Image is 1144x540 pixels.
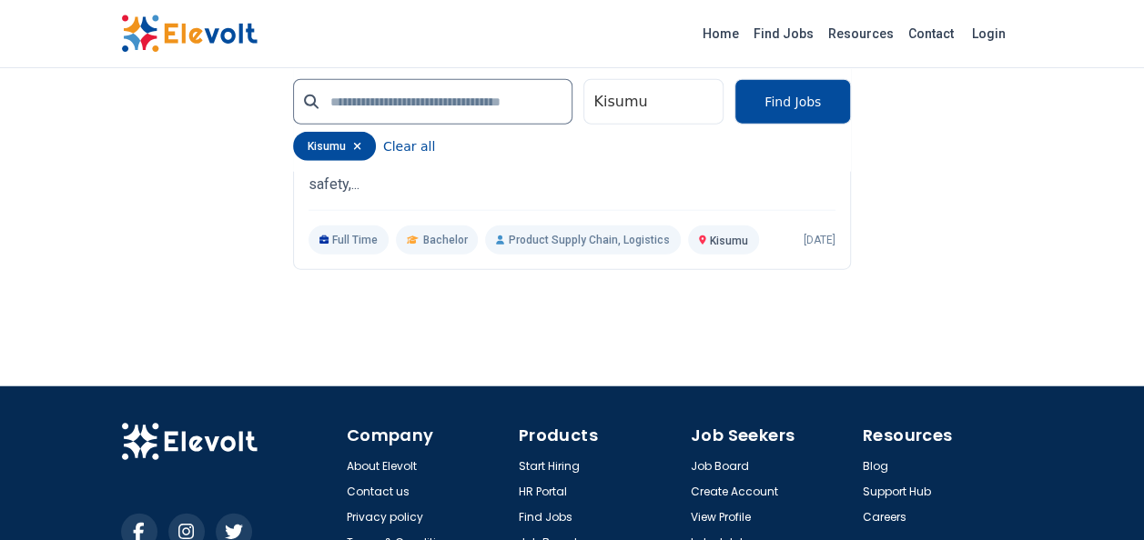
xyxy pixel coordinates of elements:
a: Start Hiring [519,459,580,474]
a: View Profile [691,510,751,525]
button: Clear all [383,132,435,161]
p: Full Time [309,225,390,255]
div: kisumu [293,132,376,161]
h4: Resources [863,423,1024,448]
h4: Products [519,423,680,448]
a: Resources [821,19,901,48]
p: [DATE] [804,233,835,247]
a: Find Jobs [519,510,572,525]
iframe: Chat Widget [1053,453,1144,540]
img: Elevolt [121,15,258,53]
button: Find Jobs [734,79,851,125]
span: Bachelor [422,233,467,247]
a: Home [695,19,746,48]
a: Contact [901,19,961,48]
a: Job Board [691,459,749,474]
a: Find Jobs [746,19,821,48]
h4: Job Seekers [691,423,852,448]
a: Create Account [691,485,778,499]
h4: Company [347,423,508,448]
a: Blog [863,459,888,474]
a: Careers [863,510,906,525]
a: Privacy policy [347,510,423,525]
p: Product Supply Chain, Logistics [485,225,680,255]
a: Support Hub [863,485,931,499]
a: Login [961,15,1017,52]
img: Elevolt [121,423,258,461]
a: HR Portal [519,485,567,499]
a: About Elevolt [347,459,417,474]
span: Kisumu [710,235,748,247]
a: Contact us [347,485,410,499]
